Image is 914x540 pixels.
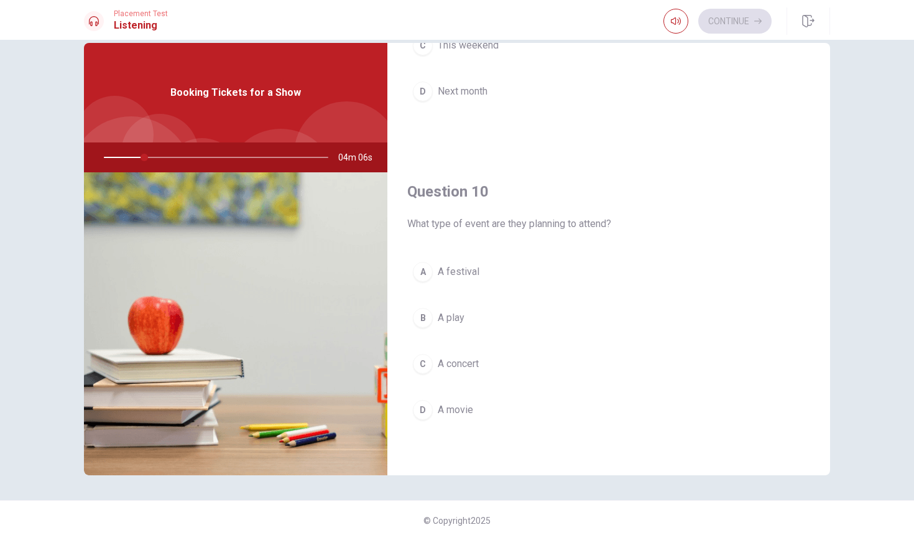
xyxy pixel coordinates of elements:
[413,81,433,101] div: D
[423,516,491,526] span: © Copyright 2025
[407,76,810,107] button: DNext month
[438,38,499,53] span: This weekend
[438,264,479,279] span: A festival
[407,394,810,426] button: DA movie
[170,85,301,100] span: Booking Tickets for a Show
[407,348,810,379] button: CA concert
[438,403,473,417] span: A movie
[338,142,382,172] span: 04m 06s
[413,400,433,420] div: D
[438,356,479,371] span: A concert
[114,18,168,33] h1: Listening
[407,216,810,231] span: What type of event are they planning to attend?
[438,310,464,325] span: A play
[413,262,433,282] div: A
[413,308,433,328] div: B
[438,84,487,99] span: Next month
[84,172,387,475] img: Booking Tickets for a Show
[407,182,810,202] h4: Question 10
[413,354,433,374] div: C
[413,35,433,55] div: C
[407,256,810,287] button: AA festival
[407,30,810,61] button: CThis weekend
[407,302,810,333] button: BA play
[114,9,168,18] span: Placement Test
